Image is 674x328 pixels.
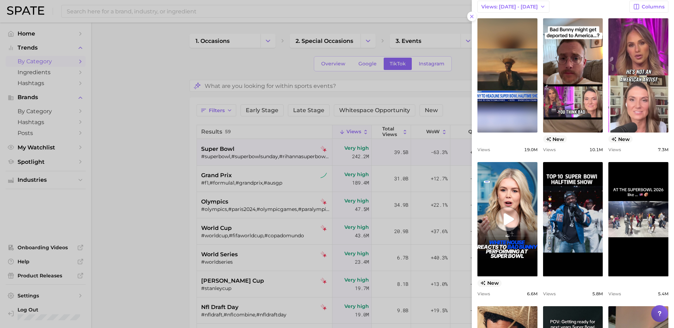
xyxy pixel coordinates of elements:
[658,291,668,296] span: 5.4m
[629,1,668,13] button: Columns
[642,4,665,10] span: Columns
[477,279,502,287] span: new
[608,291,621,296] span: Views
[543,135,567,143] span: new
[608,147,621,152] span: Views
[527,291,537,296] span: 6.6m
[477,291,490,296] span: Views
[658,147,668,152] span: 7.3m
[608,135,633,143] span: new
[543,147,556,152] span: Views
[543,291,556,296] span: Views
[477,1,549,13] button: Views: [DATE] - [DATE]
[524,147,537,152] span: 19.0m
[592,291,603,296] span: 5.8m
[477,147,490,152] span: Views
[481,4,538,10] span: Views: [DATE] - [DATE]
[589,147,603,152] span: 10.1m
